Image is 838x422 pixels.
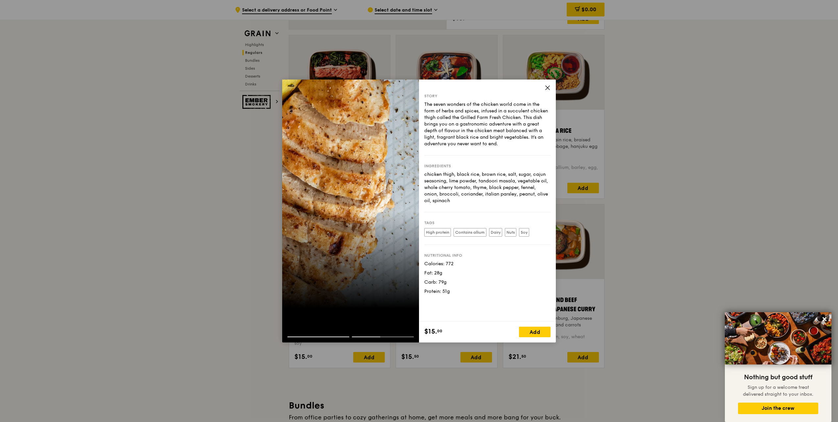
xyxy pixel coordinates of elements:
div: Carb: 79g [424,279,551,286]
div: Story [424,93,551,99]
span: $15. [424,327,437,337]
div: Nutritional info [424,253,551,258]
div: The seven wonders of the chicken world come in the form of herbs and spices, infused in a succule... [424,101,551,147]
label: Soy [519,228,529,237]
div: Tags [424,220,551,225]
img: DSC07876-Edit02-Large.jpeg [725,312,831,364]
label: Dairy [489,228,502,237]
label: High protein [424,228,451,237]
button: Close [819,314,830,324]
label: Contains allium [454,228,486,237]
span: Nothing but good stuff [744,373,812,381]
label: Nuts [505,228,516,237]
div: chicken thigh, black rice, brown rice, salt, sugar, cajun seasoning, lime powder, tandoori masala... [424,171,551,204]
div: Ingredients [424,163,551,169]
div: Protein: 51g [424,288,551,295]
button: Join the crew [738,403,818,414]
div: Fat: 28g [424,270,551,276]
div: Calories: 772 [424,261,551,267]
span: Sign up for a welcome treat delivered straight to your inbox. [743,385,813,397]
div: Add [519,327,551,337]
span: 00 [437,328,442,334]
